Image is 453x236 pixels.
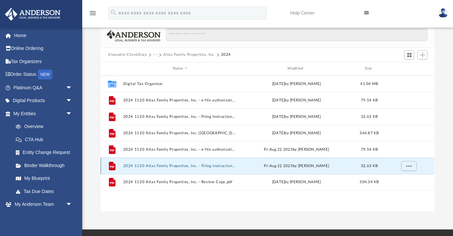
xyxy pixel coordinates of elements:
a: menu [89,12,97,17]
div: [DATE] by [PERSON_NAME] [240,130,353,136]
div: id [386,66,432,72]
a: Entity Change Request [9,146,82,159]
div: Size [356,66,383,72]
a: Order StatusNEW [5,68,82,81]
span: 504.34 KB [360,180,379,184]
a: Overview [9,120,82,133]
div: Fri Aug 22 2025 by [PERSON_NAME] [240,146,353,152]
span: 364.87 KB [360,131,379,135]
input: Search files and folders [166,29,427,41]
a: My Blueprint [9,172,79,185]
span: arrow_drop_down [66,81,79,95]
button: Add [417,50,427,59]
button: 2024 1120 Atlas Family Properties, Inc. - e-file authorization - please sign.pdf [123,147,237,152]
span: 79.54 KB [361,147,378,151]
div: [DATE] by [PERSON_NAME] [240,114,353,119]
a: My Anderson Team [9,211,76,224]
div: NEW [38,70,52,79]
a: CTA Hub [9,133,82,146]
span: 41.04 MB [361,82,378,85]
a: Binder Walkthrough [9,159,82,172]
a: Home [5,29,82,42]
span: arrow_drop_down [66,107,79,120]
span: arrow_drop_down [66,198,79,211]
div: Name [123,66,237,72]
a: My Anderson Teamarrow_drop_down [5,198,79,211]
button: Viewable-ClientDocs [108,52,147,58]
a: Tax Due Dates [9,185,82,198]
div: id [104,66,120,72]
div: [DATE] by [PERSON_NAME] [240,97,353,103]
button: ··· [153,52,157,58]
img: Anderson Advisors Platinum Portal [3,8,63,21]
span: 79.54 KB [361,98,378,102]
i: menu [89,9,97,17]
a: Platinum Q&Aarrow_drop_down [5,81,82,94]
button: 2024 1120 Atlas Family Properties, Inc. - Filing Instructions.pdf [123,164,237,168]
button: 2024 [221,52,231,58]
button: Digital Tax Organizer [123,82,237,86]
a: Digital Productsarrow_drop_down [5,94,82,107]
img: User Pic [438,8,448,18]
span: arrow_drop_down [66,94,79,108]
i: search [110,9,117,16]
div: grid [101,75,434,212]
span: 32.63 KB [361,164,378,167]
button: More options [401,161,416,171]
a: Online Ordering [5,42,82,55]
span: 32.63 KB [361,115,378,118]
a: Tax Organizers [5,55,82,68]
div: [DATE] by [PERSON_NAME] [240,179,353,185]
div: Fri Aug 22 2025 by [PERSON_NAME] [240,163,353,169]
a: My Entitiesarrow_drop_down [5,107,82,120]
button: Atlas Family Properties, Inc. [163,52,215,58]
button: 2024 1120 Atlas Family Properties, Inc. - e-file authorization - please sign.pdf [123,98,237,102]
button: 2024 1120 Atlas Family Properties, Inc. ([GEOGRAPHIC_DATA]) Print, Sign, Mail.pdf [123,131,237,135]
button: 2024 1120 Atlas Family Properties, Inc. - Filing Instructions.pdf [123,115,237,119]
button: 2024 1120 Atlas Family Properties, Inc. - Review Copy.pdf [123,180,237,184]
div: Modified [239,66,353,72]
button: Switch to Grid View [404,50,414,59]
div: [DATE] by [PERSON_NAME] [240,81,353,87]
